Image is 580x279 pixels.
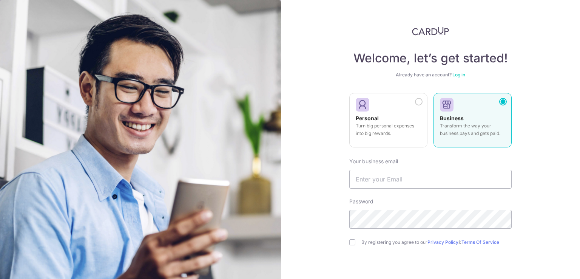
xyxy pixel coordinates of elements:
[452,72,465,77] a: Log in
[356,122,421,137] p: Turn big personal expenses into big rewards.
[349,72,512,78] div: Already have an account?
[349,93,427,152] a: Personal Turn big personal expenses into big rewards.
[412,26,449,36] img: CardUp Logo
[440,115,464,121] strong: Business
[427,239,458,245] a: Privacy Policy
[349,158,398,165] label: Your business email
[349,170,512,189] input: Enter your Email
[356,115,379,121] strong: Personal
[461,239,499,245] a: Terms Of Service
[349,198,373,205] label: Password
[433,93,512,152] a: Business Transform the way your business pays and gets paid.
[440,122,505,137] p: Transform the way your business pays and gets paid.
[361,239,512,245] label: By registering you agree to our &
[349,51,512,66] h4: Welcome, let’s get started!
